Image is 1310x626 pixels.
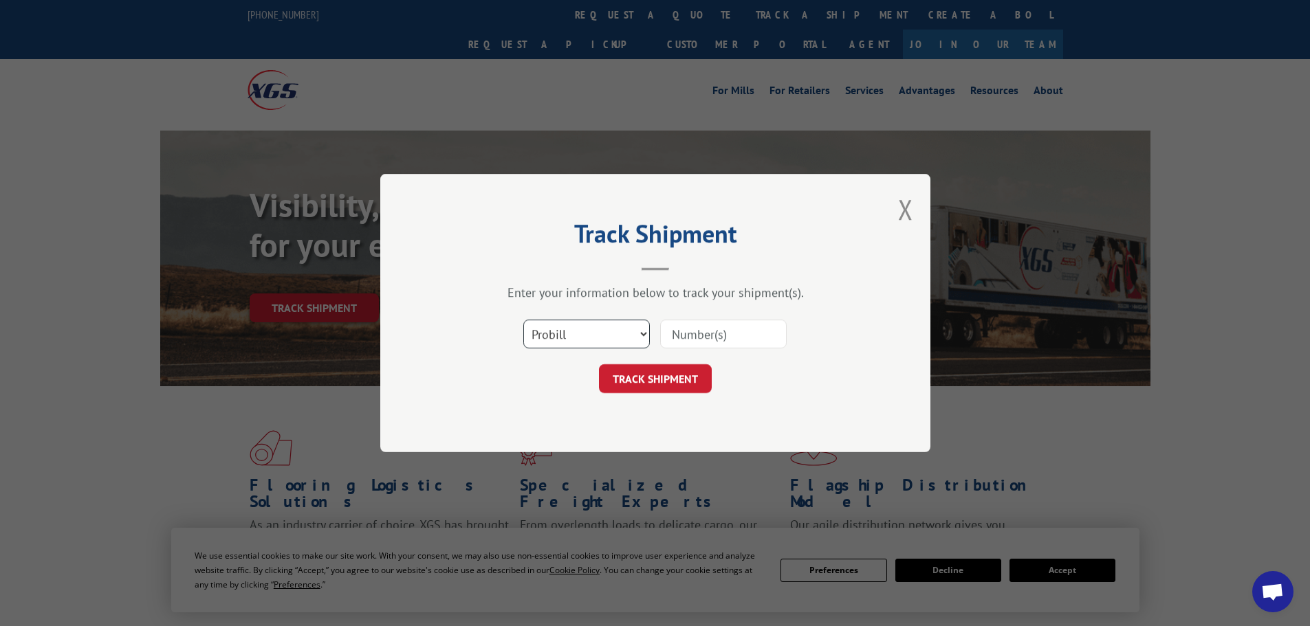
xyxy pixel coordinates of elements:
[1252,571,1293,612] div: Open chat
[898,191,913,227] button: Close modal
[449,224,862,250] h2: Track Shipment
[449,284,862,300] div: Enter your information below to track your shipment(s).
[599,364,712,393] button: TRACK SHIPMENT
[660,320,787,348] input: Number(s)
